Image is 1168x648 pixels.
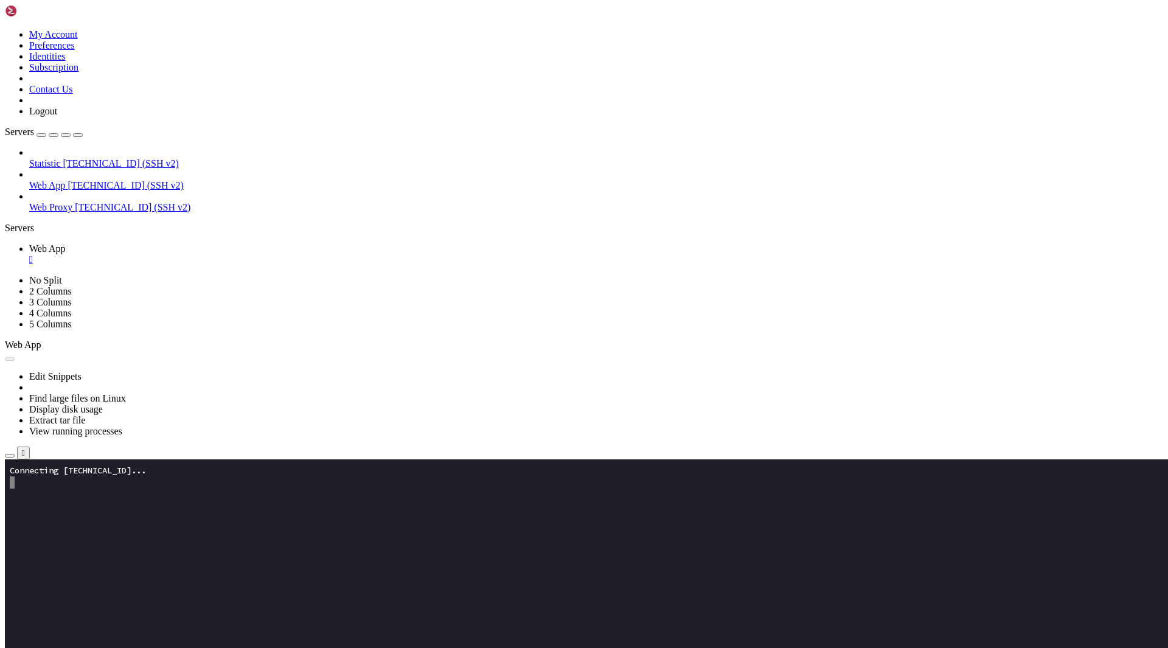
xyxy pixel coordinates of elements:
div: Servers [5,223,1163,234]
a: Identities [29,51,66,61]
span: [TECHNICAL_ID] (SSH v2) [75,202,190,212]
a: Preferences [29,40,75,51]
button:  [17,447,30,459]
a: Subscription [29,62,78,72]
li: Web App [TECHNICAL_ID] (SSH v2) [29,169,1163,191]
a: 2 Columns [29,286,72,296]
span: [TECHNICAL_ID] (SSH v2) [68,180,184,190]
span: Web Proxy [29,202,72,212]
span: Web App [29,243,66,254]
a: Display disk usage [29,404,103,414]
a: Logout [29,106,57,116]
div: (0, 1) [5,17,10,29]
a: Edit Snippets [29,371,82,381]
a: Extract tar file [29,415,85,425]
span: Statistic [29,158,61,169]
img: Shellngn [5,5,75,17]
a: View running processes [29,426,122,436]
a: No Split [29,275,62,285]
span: [TECHNICAL_ID] (SSH v2) [63,158,179,169]
a: Servers [5,127,83,137]
span: Servers [5,127,34,137]
x-row: Connecting [TECHNICAL_ID]... [5,5,1010,17]
a: Web App [TECHNICAL_ID] (SSH v2) [29,180,1163,191]
li: Web Proxy [TECHNICAL_ID] (SSH v2) [29,191,1163,213]
a: Web Proxy [TECHNICAL_ID] (SSH v2) [29,202,1163,213]
a: Find large files on Linux [29,393,126,403]
a: 5 Columns [29,319,72,329]
li: Statistic [TECHNICAL_ID] (SSH v2) [29,147,1163,169]
a: Web App [29,243,1163,265]
a: 4 Columns [29,308,72,318]
span: Web App [5,340,41,350]
div:  [22,448,25,458]
a: Contact Us [29,84,73,94]
a: 3 Columns [29,297,72,307]
a: My Account [29,29,78,40]
a: Statistic [TECHNICAL_ID] (SSH v2) [29,158,1163,169]
span: Web App [29,180,66,190]
a:  [29,254,1163,265]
